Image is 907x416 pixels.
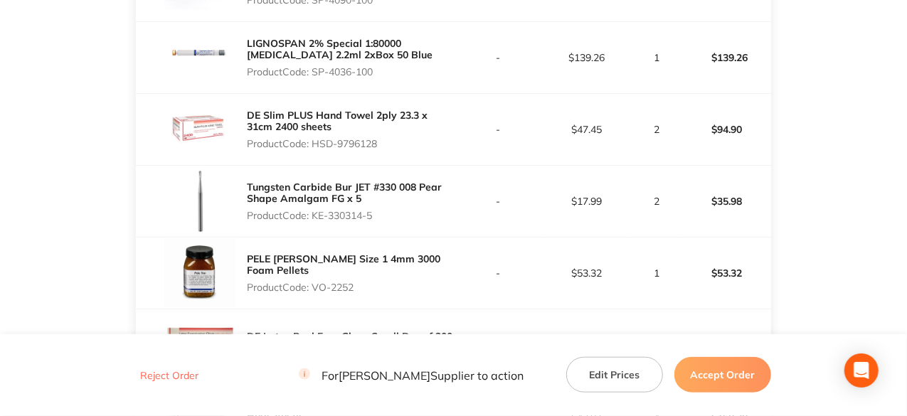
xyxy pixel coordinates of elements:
[543,196,630,207] p: $17.99
[683,112,770,146] p: $94.90
[247,282,453,293] p: Product Code: VO-2252
[136,369,203,382] button: Reject Order
[164,238,235,309] img: ZHliZ2l4aA
[632,52,681,63] p: 1
[844,353,879,388] div: Open Intercom Messenger
[566,357,663,393] button: Edit Prices
[247,181,442,205] a: Tungsten Carbide Bur JET #330 008 Pear Shape Amalgam FG x 5
[247,210,453,221] p: Product Code: KE-330314-5
[455,196,542,207] p: -
[683,41,770,75] p: $139.26
[674,357,771,393] button: Accept Order
[455,124,542,135] p: -
[632,124,681,135] p: 2
[164,309,235,380] img: c3JnZm00Zg
[543,124,630,135] p: $47.45
[455,267,542,279] p: -
[683,256,770,290] p: $53.32
[247,252,440,277] a: PELE [PERSON_NAME] Size 1 4mm 3000 Foam Pellets
[247,37,433,61] a: LIGNOSPAN 2% Special 1:80000 [MEDICAL_DATA] 2.2ml 2xBox 50 Blue
[683,328,770,362] p: $120.90
[632,196,681,207] p: 2
[455,52,542,63] p: -
[543,52,630,63] p: $139.26
[299,368,524,382] p: For [PERSON_NAME] Supplier to action
[683,184,770,218] p: $35.98
[247,66,453,78] p: Product Code: SP-4036-100
[632,267,681,279] p: 1
[164,166,235,237] img: bmwzYng4Yw
[543,267,630,279] p: $53.32
[247,109,428,133] a: DE Slim PLUS Hand Towel 2ply 23.3 x 31cm 2400 sheets
[247,138,453,149] p: Product Code: HSD-9796128
[164,22,235,93] img: MjBxOGE5cQ
[247,330,452,343] a: DE Latex Pwd Free Glove Small Box of 200
[164,94,235,165] img: bzM3cXhxYw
